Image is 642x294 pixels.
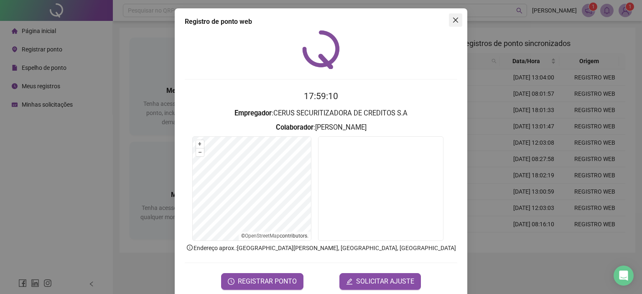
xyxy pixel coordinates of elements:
span: close [452,17,459,23]
img: QRPoint [302,30,340,69]
button: + [196,140,204,148]
button: editSOLICITAR AJUSTE [339,273,421,290]
button: – [196,148,204,156]
strong: Empregador [234,109,272,117]
div: Registro de ponto web [185,17,457,27]
time: 17:59:10 [304,91,338,101]
p: Endereço aprox. : [GEOGRAPHIC_DATA][PERSON_NAME], [GEOGRAPHIC_DATA], [GEOGRAPHIC_DATA] [185,243,457,253]
span: info-circle [186,244,194,251]
span: edit [346,278,353,285]
div: Open Intercom Messenger [614,266,634,286]
strong: Colaborador [276,123,313,131]
li: © contributors. [241,233,308,239]
a: OpenStreetMap [245,233,280,239]
button: REGISTRAR PONTO [221,273,303,290]
button: Close [449,13,462,27]
h3: : CERUS SECURITIZADORA DE CREDITOS S.A [185,108,457,119]
span: SOLICITAR AJUSTE [356,276,414,286]
span: REGISTRAR PONTO [238,276,297,286]
span: clock-circle [228,278,234,285]
h3: : [PERSON_NAME] [185,122,457,133]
